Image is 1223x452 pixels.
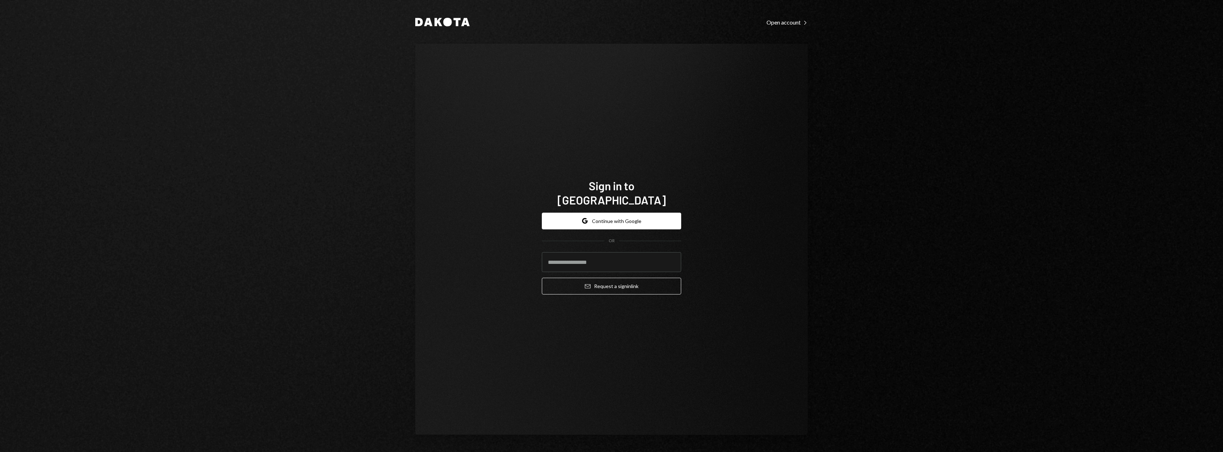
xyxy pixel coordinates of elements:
[542,179,681,207] h1: Sign in to [GEOGRAPHIC_DATA]
[767,18,808,26] a: Open account
[767,19,808,26] div: Open account
[542,278,681,294] button: Request a signinlink
[609,238,615,244] div: OR
[542,213,681,229] button: Continue with Google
